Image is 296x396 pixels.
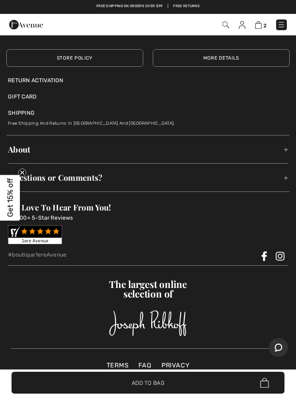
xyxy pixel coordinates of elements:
[12,372,284,394] button: Add to Bag
[109,311,187,337] img: Joseph Ribkoff
[275,252,285,261] img: Instagram
[132,379,164,387] span: Add to Bag
[84,280,212,299] span: The largest online selection of
[134,361,155,371] a: FAQ
[259,252,269,261] img: Facebook
[263,23,267,29] span: 2
[158,361,194,371] a: Privacy
[8,77,288,85] a: Return Activation
[269,338,288,358] iframe: Opens a widget where you can chat to one of our agents
[167,4,168,10] span: |
[277,21,285,29] img: Menu
[255,21,267,29] a: 2
[260,378,269,388] img: Bag.svg
[8,251,195,259] p: #boutique1ereAvenue
[173,4,200,10] a: Free Returns
[8,215,73,222] a: 65,000+ 5-Star Reviews
[222,22,229,29] img: Search
[8,118,288,127] p: Free shipping and Returns in [GEOGRAPHIC_DATA] and [GEOGRAPHIC_DATA].
[18,169,26,177] button: Close teaser
[8,109,35,118] a: Shipping
[9,17,43,33] img: 1ère Avenue
[8,226,62,245] img: Customer Reviews
[6,179,15,218] span: Get 15% off
[8,166,288,190] span: Questions or Comments?
[8,137,288,162] span: About
[239,21,245,29] img: My Info
[153,50,290,67] a: More Details
[96,4,163,10] a: Free shipping on orders over $99
[8,93,37,101] a: Gift Card
[255,21,262,29] img: Shopping Bag
[8,202,111,213] span: We Love To Hear From You!
[9,21,43,28] a: 1ère Avenue
[6,50,143,67] a: Store Policy
[103,361,133,371] a: Terms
